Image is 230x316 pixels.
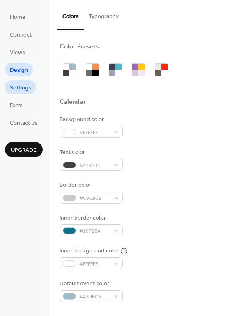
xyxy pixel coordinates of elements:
[79,293,110,301] span: #A3BBC9
[79,161,110,170] span: #414141
[5,45,30,59] a: Views
[5,27,37,41] a: Connect
[79,128,110,137] span: #FFFFFF
[10,84,31,92] span: Settings
[10,13,25,22] span: Home
[79,227,110,236] span: #10728A
[5,142,43,157] button: Upgrade
[79,194,110,203] span: #C9C9C9
[5,98,28,112] a: Form
[10,119,38,128] span: Contact Us
[79,260,110,268] span: #FFFFFF
[10,66,28,75] span: Design
[60,148,121,157] div: Text color
[11,146,37,155] span: Upgrade
[10,48,25,57] span: Views
[5,80,36,94] a: Settings
[10,101,23,110] span: Form
[60,247,119,255] div: Inner background color
[60,43,99,51] div: Color Presets
[5,10,30,23] a: Home
[5,116,43,129] a: Contact Us
[10,31,32,39] span: Connect
[60,98,86,107] div: Calendar
[60,181,121,190] div: Border color
[5,63,33,76] a: Design
[60,115,121,124] div: Background color
[60,214,121,222] div: Inner border color
[60,279,121,288] div: Default event color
